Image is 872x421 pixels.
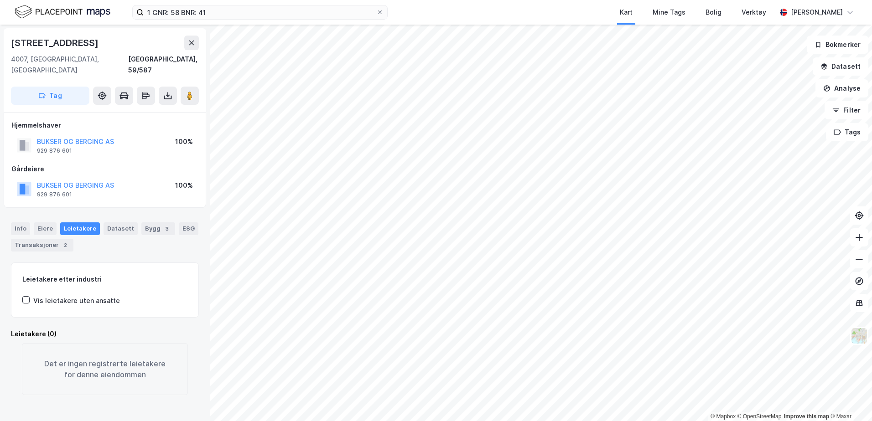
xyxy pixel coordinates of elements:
iframe: Chat Widget [826,377,872,421]
button: Datasett [813,57,868,76]
div: Eiere [34,222,57,235]
div: 4007, [GEOGRAPHIC_DATA], [GEOGRAPHIC_DATA] [11,54,128,76]
a: Improve this map [784,413,829,420]
div: Bolig [706,7,721,18]
div: 929 876 601 [37,147,72,154]
button: Filter [825,101,868,119]
div: Mine Tags [653,7,685,18]
a: OpenStreetMap [737,413,782,420]
button: Tag [11,87,89,105]
div: Info [11,222,30,235]
div: Transaksjoner [11,239,73,252]
div: Kart [620,7,633,18]
button: Bokmerker [807,36,868,54]
div: Gårdeiere [11,164,198,175]
div: Leietakere [60,222,100,235]
div: 100% [175,180,193,191]
button: Analyse [815,79,868,98]
div: Vis leietakere uten ansatte [33,295,120,306]
button: Tags [826,123,868,141]
input: Søk på adresse, matrikkel, gårdeiere, leietakere eller personer [144,5,376,19]
div: Leietakere etter industri [22,274,187,285]
div: Hjemmelshaver [11,120,198,131]
div: 100% [175,136,193,147]
a: Mapbox [711,413,736,420]
div: Verktøy [742,7,766,18]
div: [GEOGRAPHIC_DATA], 59/587 [128,54,199,76]
div: Bygg [141,222,175,235]
div: Datasett [104,222,138,235]
div: Det er ingen registrerte leietakere for denne eiendommen [22,343,188,395]
div: 3 [162,224,171,233]
img: Z [851,327,868,344]
div: ESG [179,222,198,235]
div: [PERSON_NAME] [791,7,843,18]
div: [STREET_ADDRESS] [11,36,100,50]
div: 929 876 601 [37,191,72,198]
div: 2 [61,241,70,250]
img: logo.f888ab2527a4732fd821a326f86c7f29.svg [15,4,110,20]
div: Leietakere (0) [11,329,199,339]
